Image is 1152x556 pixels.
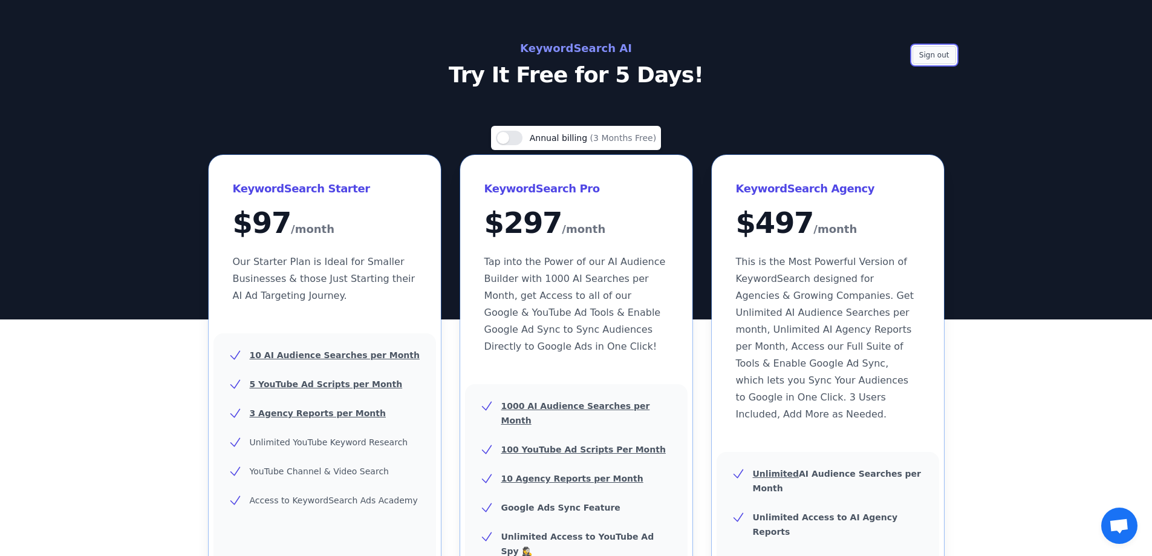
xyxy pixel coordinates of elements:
span: YouTube Channel & Video Search [250,466,389,476]
div: Otwarty czat [1101,508,1137,544]
span: /month [291,220,334,239]
u: Unlimited [753,469,799,479]
span: Our Starter Plan is Ideal for Smaller Businesses & those Just Starting their AI Ad Targeting Jour... [233,256,415,301]
b: Unlimited Access to AI Agency Reports [753,512,898,537]
div: $ 497 [736,208,920,239]
b: Google Ads Sync Feature [501,503,620,512]
span: /month [813,220,857,239]
span: Tap into the Power of our AI Audience Builder with 1000 AI Searches per Month, get Access to all ... [484,256,666,352]
span: Access to KeywordSearch Ads Academy [250,495,418,505]
u: 1000 AI Audience Searches per Month [501,401,650,425]
u: 10 Agency Reports per Month [501,474,643,483]
span: /month [562,220,605,239]
u: 100 YouTube Ad Scripts Per Month [501,445,666,454]
h3: KeywordSearch Starter [233,179,417,198]
div: $ 297 [484,208,668,239]
div: $ 97 [233,208,417,239]
span: This is the Most Powerful Version of KeywordSearch designed for Agencies & Growing Companies. Get... [736,256,914,420]
u: 3 Agency Reports per Month [250,408,386,418]
h2: KeywordSearch AI [305,39,847,58]
b: AI Audience Searches per Month [753,469,922,493]
span: Annual billing [530,133,590,143]
span: (3 Months Free) [590,133,657,143]
b: Unlimited Access to YouTube Ad Spy 🕵️‍♀️ [501,532,654,556]
u: 5 YouTube Ad Scripts per Month [250,379,403,389]
p: Try It Free for 5 Days! [305,63,847,87]
span: Unlimited YouTube Keyword Research [250,437,408,447]
h3: KeywordSearch Pro [484,179,668,198]
h3: KeywordSearch Agency [736,179,920,198]
button: Sign out [913,46,956,64]
u: 10 AI Audience Searches per Month [250,350,420,360]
